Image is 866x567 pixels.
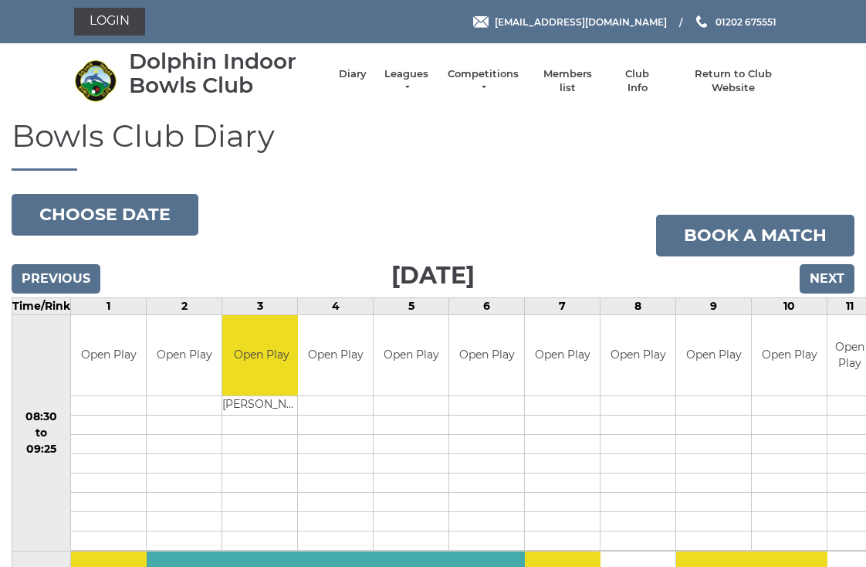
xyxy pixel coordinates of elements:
[495,15,667,27] span: [EMAIL_ADDRESS][DOMAIN_NAME]
[525,315,600,396] td: Open Play
[74,59,117,102] img: Dolphin Indoor Bowls Club
[600,315,675,396] td: Open Play
[12,119,854,171] h1: Bowls Club Diary
[675,67,792,95] a: Return to Club Website
[473,16,489,28] img: Email
[656,215,854,256] a: Book a match
[449,297,525,314] td: 6
[676,315,751,396] td: Open Play
[752,315,827,396] td: Open Play
[446,67,520,95] a: Competitions
[74,8,145,36] a: Login
[676,297,752,314] td: 9
[12,314,71,552] td: 08:30 to 09:25
[382,67,431,95] a: Leagues
[449,315,524,396] td: Open Play
[12,297,71,314] td: Time/Rink
[71,315,146,396] td: Open Play
[600,297,676,314] td: 8
[129,49,323,97] div: Dolphin Indoor Bowls Club
[12,194,198,236] button: Choose date
[12,264,100,294] input: Previous
[715,15,776,27] span: 01202 675551
[696,15,707,28] img: Phone us
[298,315,373,396] td: Open Play
[147,315,222,396] td: Open Play
[222,396,300,416] td: [PERSON_NAME]
[535,67,599,95] a: Members list
[800,264,854,294] input: Next
[339,67,367,81] a: Diary
[222,315,300,396] td: Open Play
[374,297,449,314] td: 5
[615,67,660,95] a: Club Info
[694,15,776,29] a: Phone us 01202 675551
[473,15,667,29] a: Email [EMAIL_ADDRESS][DOMAIN_NAME]
[374,315,448,396] td: Open Play
[752,297,827,314] td: 10
[222,297,298,314] td: 3
[298,297,374,314] td: 4
[525,297,600,314] td: 7
[71,297,147,314] td: 1
[147,297,222,314] td: 2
